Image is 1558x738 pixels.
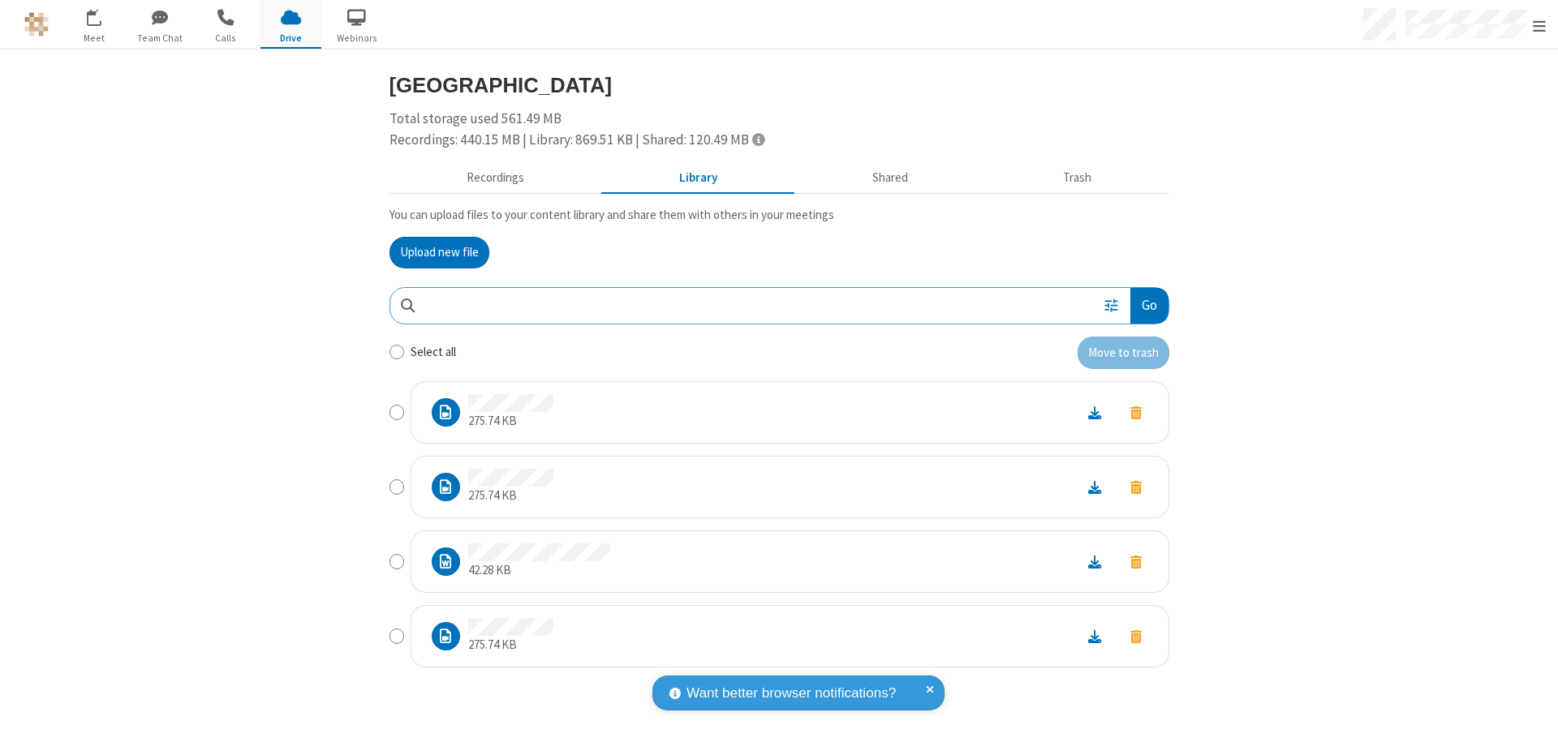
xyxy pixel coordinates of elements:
[389,206,1169,225] p: You can upload files to your content library and share them with others in your meetings
[411,343,456,362] label: Select all
[986,163,1169,194] button: Trash
[1116,551,1156,573] button: Move to trash
[63,31,124,45] span: Meet
[686,683,896,704] span: Want better browser notifications?
[468,487,553,505] p: 275.74 KB
[1078,337,1169,369] button: Move to trash
[389,163,602,194] button: Recorded meetings
[389,74,1169,97] h3: [GEOGRAPHIC_DATA]
[1116,625,1156,647] button: Move to trash
[1517,696,1546,727] iframe: Chat
[468,636,553,654] p: 275.74 KB
[389,109,1169,150] div: Total storage used 561.49 MB
[1116,476,1156,498] button: Move to trash
[24,12,49,36] img: QA Selenium DO NOT DELETE OR CHANGE
[1074,552,1116,571] a: Download file
[326,31,387,45] span: Webinars
[468,561,611,580] p: 42.28 KB
[795,163,986,194] button: Shared during meetings
[468,412,553,431] p: 275.74 KB
[195,31,256,45] span: Calls
[1074,478,1116,496] a: Download file
[752,132,764,146] span: Totals displayed include files that have been moved to the trash.
[1116,401,1156,423] button: Move to trash
[1074,627,1116,646] a: Download file
[389,130,1169,151] div: Recordings: 440.15 MB | Library: 869.51 KB | Shared: 120.49 MB
[260,31,321,45] span: Drive
[1074,403,1116,422] a: Download file
[96,9,110,21] div: 16
[129,31,190,45] span: Team Chat
[389,237,489,269] button: Upload new file
[1130,288,1168,324] button: Go
[602,163,795,194] button: Content library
